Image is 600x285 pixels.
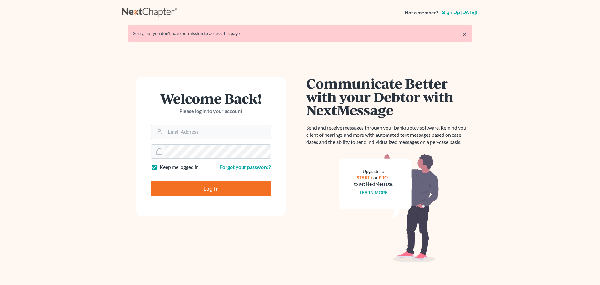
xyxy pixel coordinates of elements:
p: Send and receive messages through your bankruptcy software. Remind your client of hearings and mo... [306,124,472,146]
a: Learn more [360,190,387,195]
div: Sorry, but you don't have permission to access this page [133,30,467,37]
a: Sign up [DATE]! [441,10,478,15]
label: Keep me logged in [160,164,199,171]
a: PRO+ [379,175,390,180]
div: Upgrade to [354,168,393,175]
a: Forgot your password? [220,164,271,170]
a: START+ [357,175,372,180]
img: nextmessage_bg-59042aed3d76b12b5cd301f8e5b87938c9018125f34e5fa2b7a6b67550977c72.svg [339,153,439,263]
h1: Welcome Back! [151,92,271,105]
h1: Communicate Better with your Debtor with NextMessage [306,77,472,117]
p: Please log in to your account [151,108,271,115]
input: Log In [151,181,271,196]
div: to get NextMessage. [354,181,393,187]
a: × [462,30,467,38]
span: or [373,175,378,180]
input: Email Address [165,125,271,139]
strong: Not a member? [405,9,438,16]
